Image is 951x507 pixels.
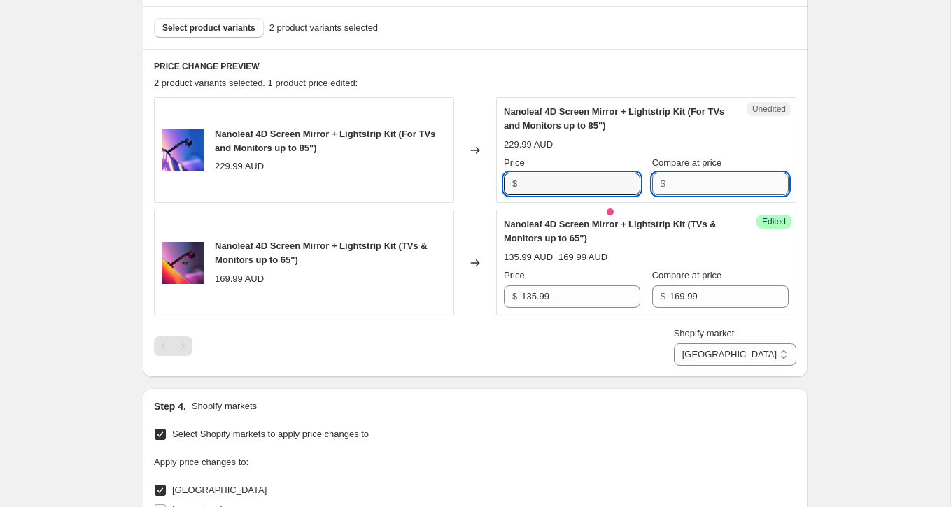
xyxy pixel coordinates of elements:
[652,270,722,280] span: Compare at price
[154,399,186,413] h2: Step 4.
[215,129,435,153] span: Nanoleaf 4D Screen Mirror + Lightstrip Kit (For TVs and Monitors up to 85")
[154,78,358,88] span: 2 product variants selected. 1 product price edited:
[674,328,735,338] span: Shopify market
[652,157,722,168] span: Compare at price
[504,138,553,152] div: 229.99 AUD
[172,485,267,495] span: [GEOGRAPHIC_DATA]
[661,291,665,301] span: $
[154,336,192,356] nav: Pagination
[512,291,517,301] span: $
[162,129,204,171] img: 1-nanoleaf-4d-pdp-shop-85-desktop_2x_b62c6774-4882-4094-8bd6-712d47aa09c2_80x.jpg
[504,250,553,264] div: 135.99 AUD
[215,241,428,265] span: Nanoleaf 4D Screen Mirror + Lightstrip Kit (TVs & Monitors up to 65")
[762,216,786,227] span: Edited
[154,457,248,467] span: Apply price changes to:
[162,22,255,34] span: Select product variants
[162,242,204,284] img: 1-nanoleaf-4d-pdp-shop-privacy-desktop_2x_1970d4ca-9106-4698-9ca7-50b7d8c5e7ef_80x.jpg
[154,18,264,38] button: Select product variants
[504,219,717,243] span: Nanoleaf 4D Screen Mirror + Lightstrip Kit (TVs & Monitors up to 65")
[172,429,369,439] span: Select Shopify markets to apply price changes to
[504,157,525,168] span: Price
[512,178,517,189] span: $
[504,106,724,131] span: Nanoleaf 4D Screen Mirror + Lightstrip Kit (For TVs and Monitors up to 85")
[215,272,264,286] div: 169.99 AUD
[192,399,257,413] p: Shopify markets
[215,159,264,173] div: 229.99 AUD
[504,270,525,280] span: Price
[661,178,665,189] span: $
[752,103,786,115] span: Unedited
[154,61,796,72] h6: PRICE CHANGE PREVIEW
[558,250,607,264] strike: 169.99 AUD
[269,21,378,35] span: 2 product variants selected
